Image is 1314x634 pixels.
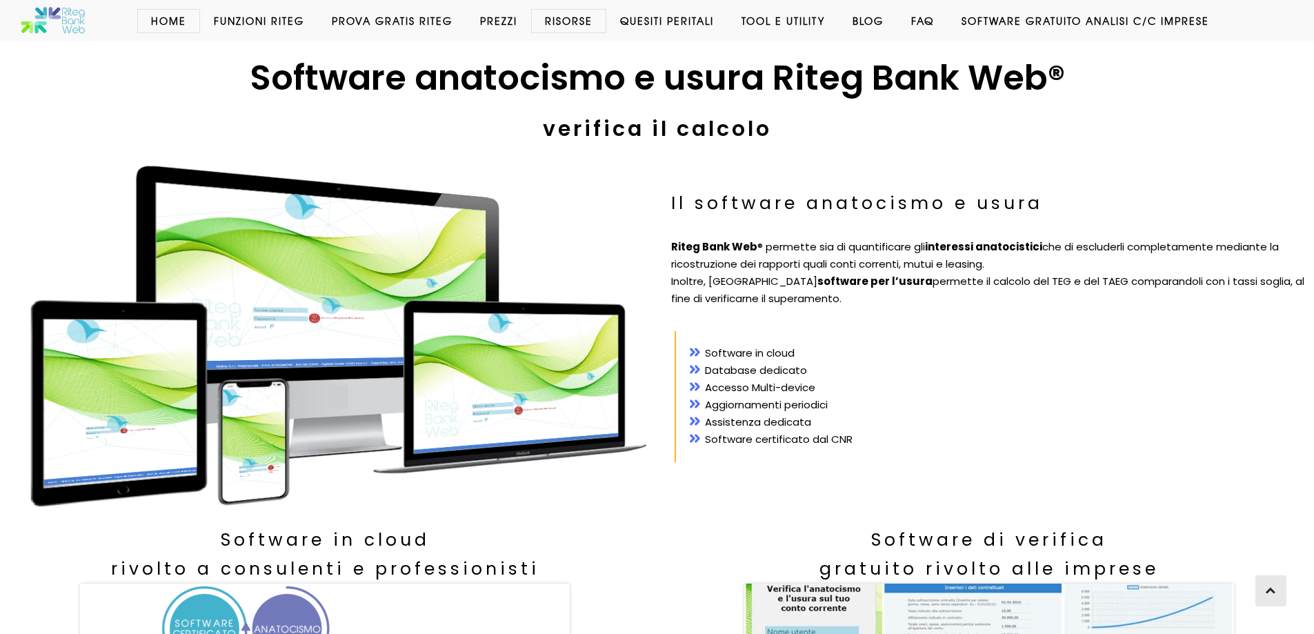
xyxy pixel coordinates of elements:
[817,274,933,288] strong: software per l’usura
[690,397,1291,414] li: Aggiornamenti periodici
[200,14,318,28] a: Funzioni Riteg
[466,14,531,28] a: Prezzi
[690,379,1291,397] li: Accesso Multi-device
[690,345,1291,362] li: Software in cloud
[14,55,1300,101] h1: Software anatocismo e usura Riteg Bank Web®
[606,14,728,28] a: Quesiti Peritali
[318,14,466,28] a: Prova Gratis Riteg
[925,239,1042,254] strong: interessi anatocistici
[21,7,86,34] img: Software anatocismo e usura bancaria
[839,14,897,28] a: Blog
[14,110,1300,148] h2: verifica il calcolo
[948,14,1223,28] a: Software GRATUITO analisi c/c imprese
[690,414,1291,431] li: Assistenza dedicata
[531,14,606,28] a: Risorse
[28,161,649,512] img: Il software anatocismo Riteg Bank Web, calcolo e verifica di conto corrente, mutuo e leasing
[728,14,839,28] a: Tool e Utility
[137,14,200,28] a: Home
[671,239,1308,308] p: ® permette sia di quantificare gli che di escluderli completamente mediante la ricostruzione dei ...
[690,362,1291,379] li: Database dedicato
[897,14,948,28] a: Faq
[690,431,1291,448] li: Software certificato dal CNR
[671,239,757,254] strong: Riteg Bank Web
[671,189,1308,218] h3: Il software anatocismo e usura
